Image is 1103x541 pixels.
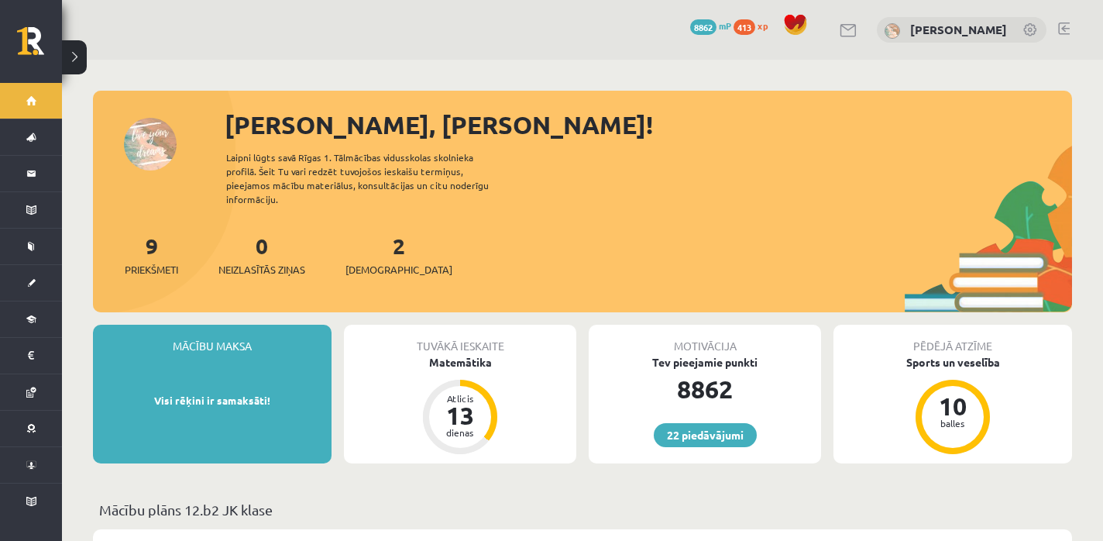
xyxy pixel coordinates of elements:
span: Priekšmeti [125,262,178,277]
a: 2[DEMOGRAPHIC_DATA] [345,232,452,277]
div: dienas [437,428,483,437]
span: [DEMOGRAPHIC_DATA] [345,262,452,277]
span: 8862 [690,19,716,35]
span: 413 [734,19,755,35]
img: Marta Laura Neļķe [885,23,900,39]
div: Mācību maksa [93,325,332,354]
div: [PERSON_NAME], [PERSON_NAME]! [225,106,1072,143]
div: Motivācija [589,325,821,354]
div: Sports un veselība [833,354,1072,370]
a: 22 piedāvājumi [654,423,757,447]
div: Laipni lūgts savā Rīgas 1. Tālmācības vidusskolas skolnieka profilā. Šeit Tu vari redzēt tuvojošo... [226,150,516,206]
a: Matemātika Atlicis 13 dienas [344,354,576,457]
div: Matemātika [344,354,576,370]
span: xp [758,19,768,32]
div: Atlicis [437,394,483,403]
div: 13 [437,403,483,428]
a: 0Neizlasītās ziņas [218,232,305,277]
a: 9Priekšmeti [125,232,178,277]
div: Tuvākā ieskaite [344,325,576,354]
a: 413 xp [734,19,775,32]
p: Mācību plāns 12.b2 JK klase [99,499,1066,520]
p: Visi rēķini ir samaksāti! [101,393,324,408]
div: Pēdējā atzīme [833,325,1072,354]
a: 8862 mP [690,19,731,32]
div: balles [929,419,976,428]
div: 8862 [589,370,821,408]
a: [PERSON_NAME] [910,22,1007,37]
span: mP [719,19,731,32]
a: Rīgas 1. Tālmācības vidusskola [17,27,62,66]
div: 10 [929,394,976,419]
span: Neizlasītās ziņas [218,262,305,277]
div: Tev pieejamie punkti [589,354,821,370]
a: Sports un veselība 10 balles [833,354,1072,457]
